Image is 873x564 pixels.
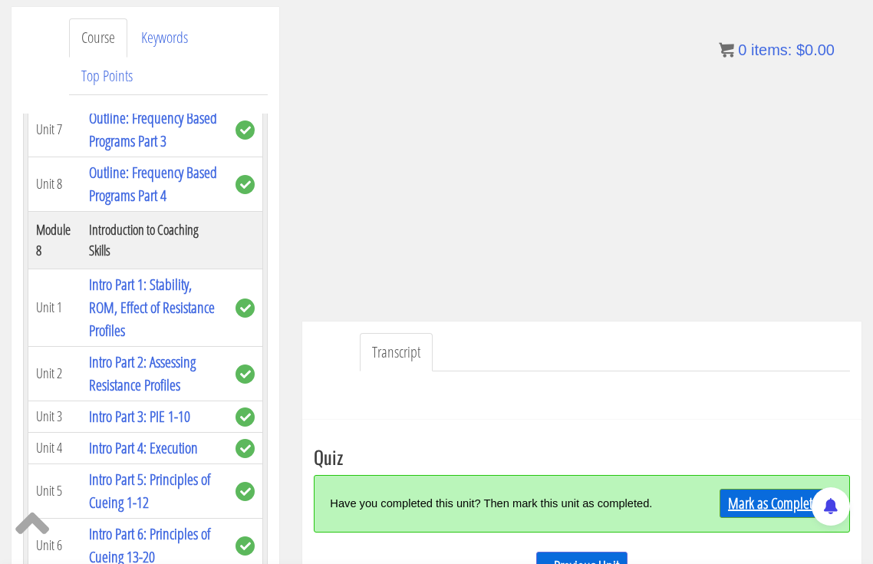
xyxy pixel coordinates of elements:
td: Unit 3 [28,401,82,432]
span: complete [236,175,255,194]
span: complete [236,482,255,501]
td: Unit 5 [28,463,82,518]
td: Unit 4 [28,432,82,463]
th: Introduction to Coaching Skills [81,211,228,269]
h3: Quiz [314,447,850,467]
a: Intro Part 3: PIE 1-10 [89,406,190,427]
td: Unit 7 [28,102,82,157]
span: complete [236,120,255,140]
a: Outline: Frequency Based Programs Part 3 [89,107,217,151]
a: Top Points [69,57,145,96]
span: $ [796,41,805,58]
a: Outline: Frequency Based Programs Part 4 [89,162,217,206]
a: Intro Part 1: Stability, ROM, Effect of Resistance Profiles [89,274,215,341]
a: Transcript [360,333,433,372]
div: Have you completed this unit? Then mark this unit as completed. [330,487,702,520]
td: Unit 8 [28,157,82,211]
span: complete [236,364,255,384]
span: items: [751,41,792,58]
a: Intro Part 2: Assessing Resistance Profiles [89,351,196,395]
a: 0 items: $0.00 [719,41,835,58]
bdi: 0.00 [796,41,835,58]
td: Unit 1 [28,269,82,346]
span: complete [236,298,255,318]
span: 0 [738,41,746,58]
a: Mark as Completed [720,489,834,518]
img: icon11.png [719,42,734,58]
span: complete [236,439,255,458]
th: Module 8 [28,211,82,269]
span: complete [236,407,255,427]
a: Intro Part 5: Principles of Cueing 1-12 [89,469,210,513]
td: Unit 2 [28,346,82,401]
a: Course [69,18,127,58]
a: Keywords [129,18,200,58]
a: Intro Part 4: Execution [89,437,198,458]
span: complete [236,536,255,556]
